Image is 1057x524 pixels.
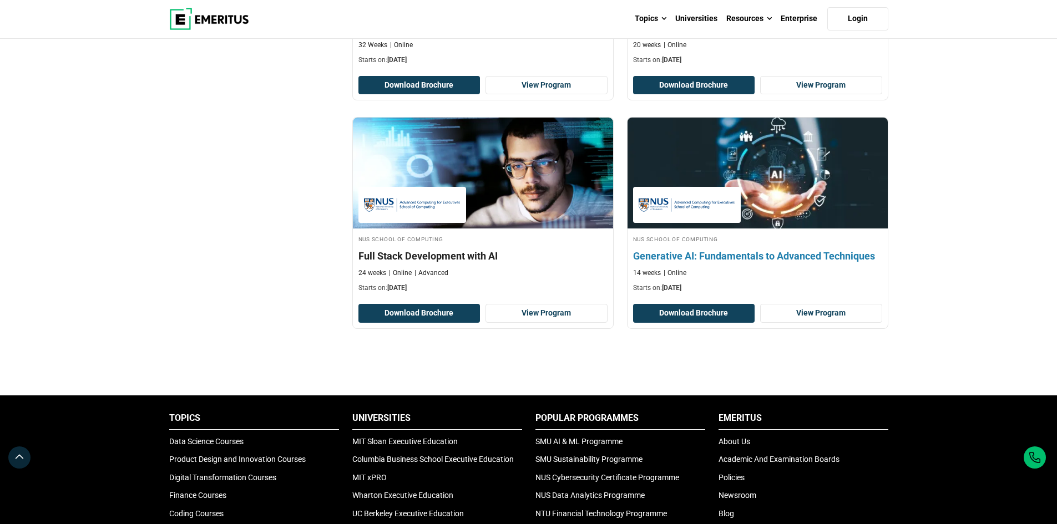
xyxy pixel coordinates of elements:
p: Starts on: [358,55,608,65]
a: MIT Sloan Executive Education [352,437,458,446]
h4: NUS School of Computing [633,234,882,243]
a: NUS Data Analytics Programme [535,491,645,500]
a: Data Science Courses [169,437,244,446]
p: 32 Weeks [358,40,387,50]
p: Online [389,268,412,278]
a: Digital Transformation Courses [169,473,276,482]
p: Online [390,40,413,50]
h4: Generative AI: Fundamentals to Advanced Techniques [633,249,882,263]
a: Academic And Examination Boards [719,455,839,464]
a: MIT xPRO [352,473,387,482]
a: Login [827,7,888,30]
a: Policies [719,473,745,482]
a: View Program [485,76,608,95]
img: NUS School of Computing [639,192,735,217]
p: Starts on: [358,283,608,293]
p: Online [664,268,686,278]
a: Technology Course by NUS School of Computing - September 30, 2025 NUS School of Computing NUS Sch... [628,118,888,298]
a: About Us [719,437,750,446]
a: Newsroom [719,491,756,500]
a: SMU Sustainability Programme [535,455,643,464]
span: [DATE] [387,284,407,292]
h4: Full Stack Development with AI [358,249,608,263]
p: Starts on: [633,55,882,65]
button: Download Brochure [633,304,755,323]
a: Coding Courses [169,509,224,518]
a: View Program [760,304,882,323]
button: Download Brochure [358,76,481,95]
a: Blog [719,509,734,518]
p: Starts on: [633,283,882,293]
span: [DATE] [662,284,681,292]
p: 14 weeks [633,268,661,278]
a: View Program [760,76,882,95]
span: [DATE] [387,56,407,64]
img: NUS School of Computing [364,192,461,217]
a: Wharton Executive Education [352,491,453,500]
a: SMU AI & ML Programme [535,437,623,446]
p: Advanced [414,268,448,278]
button: Download Brochure [633,76,755,95]
a: NTU Financial Technology Programme [535,509,667,518]
a: View Program [485,304,608,323]
p: 20 weeks [633,40,661,50]
a: NUS Cybersecurity Certificate Programme [535,473,679,482]
a: UC Berkeley Executive Education [352,509,464,518]
a: Columbia Business School Executive Education [352,455,514,464]
button: Download Brochure [358,304,481,323]
span: [DATE] [662,56,681,64]
a: Finance Courses [169,491,226,500]
img: Generative AI: Fundamentals to Advanced Techniques | Online Technology Course [614,112,901,234]
p: 24 weeks [358,268,386,278]
a: Product Design and Innovation Courses [169,455,306,464]
a: Coding Course by NUS School of Computing - September 30, 2025 NUS School of Computing NUS School ... [353,118,613,298]
h4: NUS School of Computing [358,234,608,243]
img: Full Stack Development with AI | Online Coding Course [353,118,613,228]
p: Online [664,40,686,50]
